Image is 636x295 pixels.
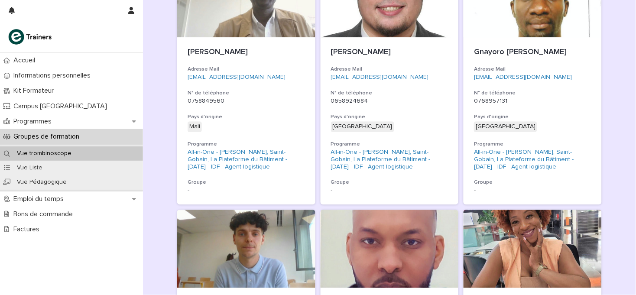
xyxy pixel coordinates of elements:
[474,90,591,97] h3: N° de téléphone
[331,187,448,195] p: -
[474,187,591,195] p: -
[10,133,86,141] p: Groupes de formation
[10,225,46,233] p: Factures
[188,113,305,120] h3: Pays d'origine
[10,150,78,157] p: Vue trombinoscope
[10,164,49,172] p: Vue Liste
[188,187,305,195] p: -
[331,149,448,170] a: All-in-One - [PERSON_NAME], Saint-Gobain, La Plateforme du Bâtiment - [DATE] - IDF - Agent logist...
[331,97,448,105] p: 0658924684
[331,113,448,120] h3: Pays d'origine
[188,48,305,57] p: [PERSON_NAME]
[10,56,42,65] p: Accueil
[188,141,305,148] h3: Programme
[474,48,591,57] p: Gnayoro [PERSON_NAME]
[331,74,429,80] a: [EMAIL_ADDRESS][DOMAIN_NAME]
[188,97,305,105] p: 0758849560
[331,179,448,186] h3: Groupe
[7,28,55,45] img: K0CqGN7SDeD6s4JG8KQk
[331,121,394,132] div: [GEOGRAPHIC_DATA]
[10,210,80,218] p: Bons de commande
[10,71,97,80] p: Informations personnelles
[474,179,591,186] h3: Groupe
[331,48,448,57] p: [PERSON_NAME]
[10,117,58,126] p: Programmes
[10,102,114,110] p: Campus [GEOGRAPHIC_DATA]
[331,141,448,148] h3: Programme
[474,141,591,148] h3: Programme
[188,74,286,80] a: [EMAIL_ADDRESS][DOMAIN_NAME]
[474,113,591,120] h3: Pays d'origine
[188,149,305,170] a: All-in-One - [PERSON_NAME], Saint-Gobain, La Plateforme du Bâtiment - [DATE] - IDF - Agent logist...
[474,97,591,105] p: 0768957131
[331,90,448,97] h3: N° de téléphone
[474,74,572,80] a: [EMAIL_ADDRESS][DOMAIN_NAME]
[10,87,61,95] p: Kit Formateur
[10,195,71,203] p: Emploi du temps
[188,66,305,73] h3: Adresse Mail
[188,121,202,132] div: Mali
[474,121,537,132] div: [GEOGRAPHIC_DATA]
[10,178,74,186] p: Vue Pédagogique
[188,90,305,97] h3: N° de téléphone
[474,149,591,170] a: All-in-One - [PERSON_NAME], Saint-Gobain, La Plateforme du Bâtiment - [DATE] - IDF - Agent logist...
[331,66,448,73] h3: Adresse Mail
[188,179,305,186] h3: Groupe
[474,66,591,73] h3: Adresse Mail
